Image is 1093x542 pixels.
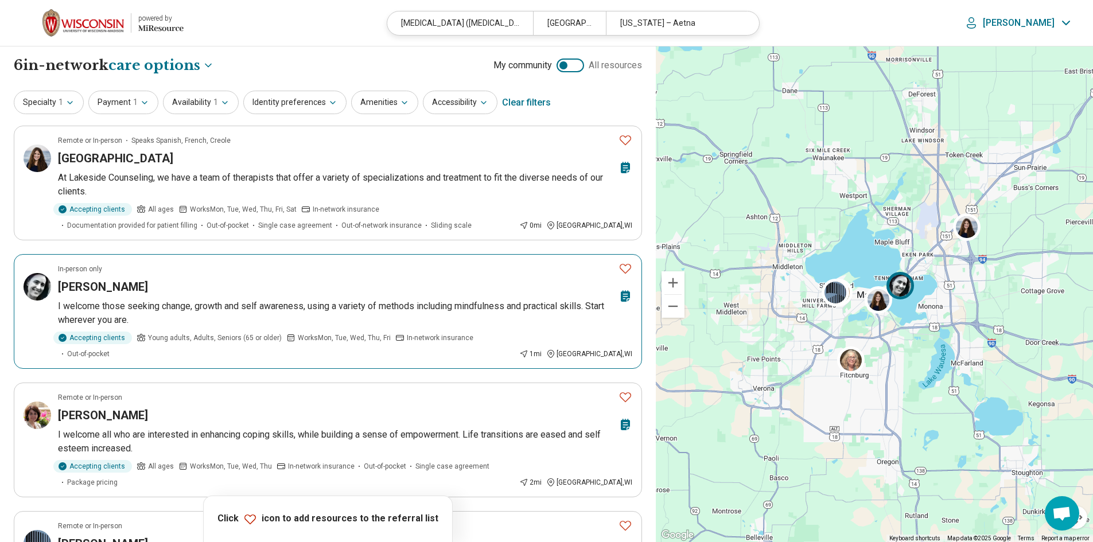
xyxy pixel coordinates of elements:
p: Remote or In-person [58,135,122,146]
div: 2 mi [519,477,542,488]
div: powered by [138,13,184,24]
span: In-network insurance [288,461,355,471]
span: Package pricing [67,477,118,488]
span: Out-of-pocket [67,349,110,359]
span: All ages [148,204,174,215]
div: 0 mi [519,220,542,231]
div: [GEOGRAPHIC_DATA] , WI [546,477,632,488]
span: Documentation provided for patient filling [67,220,197,231]
span: Sliding scale [431,220,472,231]
p: In-person only [58,264,102,274]
h3: [PERSON_NAME] [58,407,148,423]
a: University of Wisconsin-Madisonpowered by [18,9,184,37]
p: Remote or In-person [58,392,122,403]
span: Works Mon, Tue, Wed, Thu [190,461,272,471]
a: Report a map error [1041,535,1090,541]
span: 1 [213,96,218,108]
div: [GEOGRAPHIC_DATA] , WI [546,349,632,359]
button: Favorite [614,128,637,152]
span: 1 [133,96,138,108]
button: Favorite [614,385,637,409]
div: Accepting clients [53,460,132,473]
span: My community [493,59,552,72]
span: Single case agreement [258,220,332,231]
a: Terms [1018,535,1034,541]
span: care options [108,56,200,75]
p: [PERSON_NAME] [983,17,1055,29]
button: Care options [108,56,214,75]
button: Favorite [614,514,637,537]
span: Single case agreement [415,461,489,471]
div: [GEOGRAPHIC_DATA], [GEOGRAPHIC_DATA] [533,11,606,35]
button: Payment1 [88,91,158,114]
span: Works Mon, Tue, Wed, Thu, Fri [298,333,391,343]
span: Out-of-pocket [364,461,406,471]
span: All resources [589,59,642,72]
span: 1 [59,96,63,108]
button: Zoom in [662,271,684,294]
div: [GEOGRAPHIC_DATA] , WI [546,220,632,231]
span: In-network insurance [313,204,379,215]
span: Works Mon, Tue, Wed, Thu, Fri, Sat [190,204,297,215]
p: At Lakeside Counseling, we have a team of therapists that offer a variety of specializations and ... [58,171,632,198]
span: Speaks Spanish, French, Creole [131,135,231,146]
button: Amenities [351,91,418,114]
button: Accessibility [423,91,497,114]
div: 1 mi [519,349,542,359]
div: Accepting clients [53,203,132,216]
h1: 6 in-network [14,56,214,75]
h3: [GEOGRAPHIC_DATA] [58,150,173,166]
span: All ages [148,461,174,471]
div: Accepting clients [53,332,132,344]
img: University of Wisconsin-Madison [42,9,124,37]
p: I welcome all who are interested in enhancing coping skills, while building a sense of empowermen... [58,428,632,455]
a: Open chat [1045,496,1079,531]
span: In-network insurance [407,333,473,343]
button: Specialty1 [14,91,84,114]
p: I welcome those seeking change, growth and self awareness, using a variety of methods including m... [58,299,632,327]
span: Map data ©2025 Google [947,535,1011,541]
div: [US_STATE] – Aetna [606,11,752,35]
button: Favorite [614,257,637,280]
p: Click icon to add resources to the referral list [217,512,438,526]
button: Zoom out [662,295,684,318]
span: Out-of-pocket [207,220,249,231]
div: Clear filters [502,89,551,116]
p: Remote or In-person [58,521,122,531]
div: [MEDICAL_DATA] ([MEDICAL_DATA]) [387,11,533,35]
button: Availability1 [163,91,239,114]
span: Young adults, Adults, Seniors (65 or older) [148,333,282,343]
button: Identity preferences [243,91,347,114]
h3: [PERSON_NAME] [58,279,148,295]
span: Out-of-network insurance [341,220,422,231]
